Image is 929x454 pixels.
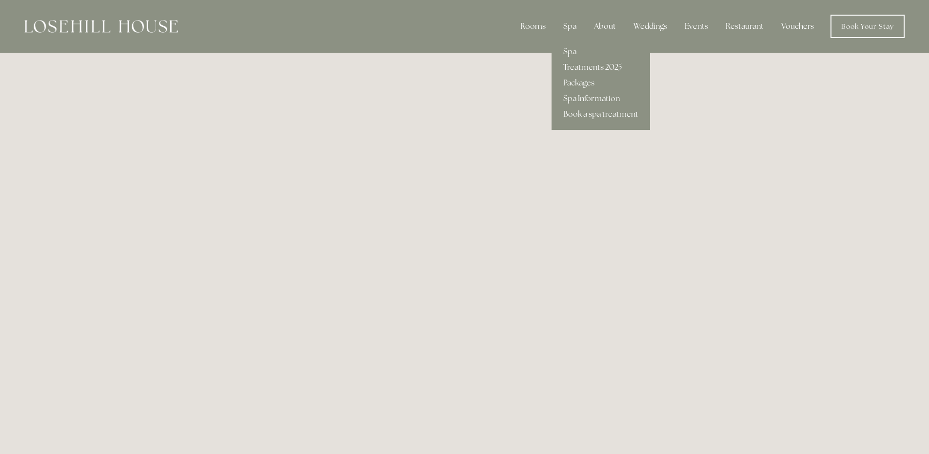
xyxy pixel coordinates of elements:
[555,17,584,36] div: Spa
[552,44,650,60] a: Spa
[586,17,624,36] div: About
[552,60,650,75] a: Treatments 2025
[513,17,553,36] div: Rooms
[677,17,716,36] div: Events
[773,17,822,36] a: Vouchers
[24,20,178,33] img: Losehill House
[830,15,905,38] a: Book Your Stay
[552,106,650,122] a: Book a spa treatment
[552,75,650,91] a: Packages
[626,17,675,36] div: Weddings
[718,17,771,36] div: Restaurant
[552,91,650,106] a: Spa Information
